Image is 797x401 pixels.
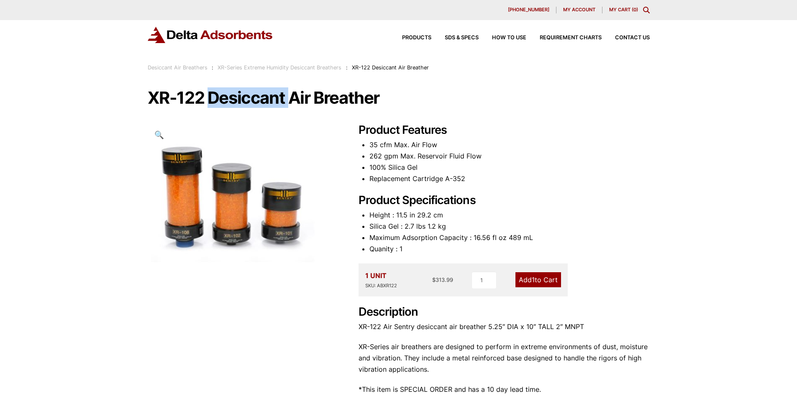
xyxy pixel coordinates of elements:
[365,270,397,289] div: 1 UNIT
[609,7,638,13] a: My Cart (0)
[633,7,636,13] span: 0
[432,276,453,283] bdi: 313.99
[389,35,431,41] a: Products
[352,64,429,71] span: XR-122 Desiccant Air Breather
[369,209,650,221] li: Height : 11.5 in 29.2 cm
[148,64,208,71] a: Desiccant Air Breathers
[359,305,650,319] h2: Description
[515,272,561,287] a: Add1to Cart
[501,7,556,13] a: [PHONE_NUMBER]
[148,123,321,267] img: XR-122 Desiccant Air Breather
[369,162,650,173] li: 100% Silica Gel
[402,35,431,41] span: Products
[359,384,650,395] p: *This item is SPECIAL ORDER and has a 10 day lead time.
[431,35,479,41] a: SDS & SPECS
[148,89,650,107] h1: XR-122 Desiccant Air Breather
[212,64,213,71] span: :
[369,151,650,162] li: 262 gpm Max. Reservoir Fluid Flow
[369,243,650,255] li: Quanity : 1
[359,321,650,332] p: XR-122 Air Sentry desiccant air breather 5.25″ DIA x 10″ TALL 2″ MNPT
[540,35,602,41] span: Requirement Charts
[365,282,397,290] div: SKU: ABXR122
[432,276,436,283] span: $
[526,35,602,41] a: Requirement Charts
[369,221,650,232] li: Silica Gel : 2.7 lbs 1.2 kg
[359,194,650,207] h2: Product Specifications
[508,8,549,12] span: [PHONE_NUMBER]
[532,276,535,284] span: 1
[346,64,348,71] span: :
[359,123,650,137] h2: Product Features
[602,35,650,41] a: Contact Us
[148,27,273,43] img: Delta Adsorbents
[369,139,650,151] li: 35 cfm Max. Air Flow
[369,173,650,184] li: Replacement Cartridge A-352
[445,35,479,41] span: SDS & SPECS
[492,35,526,41] span: How to Use
[479,35,526,41] a: How to Use
[643,7,650,13] div: Toggle Modal Content
[154,130,164,139] span: 🔍
[556,7,602,13] a: My account
[148,123,171,146] a: View full-screen image gallery
[615,35,650,41] span: Contact Us
[369,232,650,243] li: Maximum Adsorption Capacity : 16.56 fl oz 489 mL
[359,341,650,375] p: XR-Series air breathers are designed to perform in extreme environments of dust, moisture and vib...
[563,8,595,12] span: My account
[218,64,341,71] a: XR-Series Extreme Humidity Desiccant Breathers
